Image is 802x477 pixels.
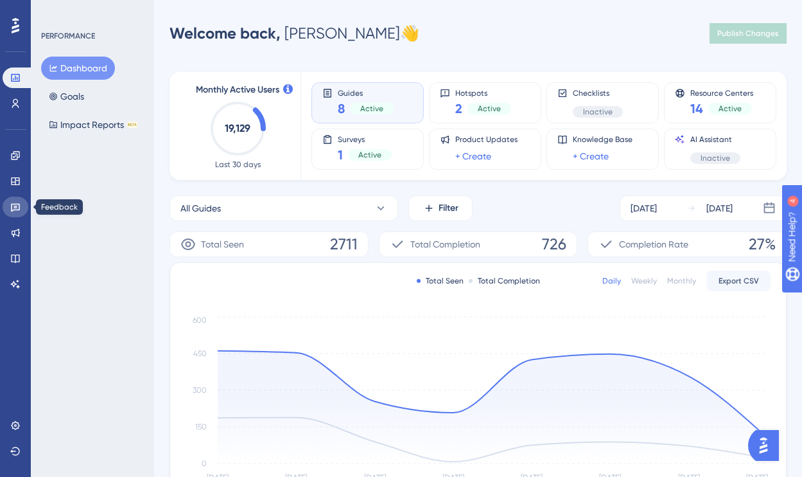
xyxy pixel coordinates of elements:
button: Impact ReportsBETA [41,113,146,136]
span: 8 [338,100,345,118]
span: Knowledge Base [573,134,632,145]
tspan: 0 [202,459,207,468]
text: 19,129 [225,122,250,134]
button: Export CSV [706,271,771,291]
span: Welcome back, [170,24,281,42]
span: Resource Centers [690,88,753,97]
div: 4 [89,6,93,17]
div: Monthly [667,276,696,286]
span: Monthly Active Users [196,82,279,98]
div: BETA [126,122,138,128]
iframe: UserGuiding AI Assistant Launcher [748,426,787,465]
a: + Create [455,148,491,164]
div: Total Completion [469,276,540,286]
span: Surveys [338,134,392,143]
button: Goals [41,85,92,108]
div: [DATE] [706,201,733,216]
span: Total Seen [201,237,244,252]
span: 726 [542,234,566,255]
span: Product Updates [455,134,518,145]
span: Active [358,150,381,160]
tspan: 450 [193,349,207,358]
span: Inactive [583,107,613,117]
div: Total Seen [417,276,464,286]
span: Active [360,104,383,114]
span: Active [719,104,742,114]
div: Daily [602,276,621,286]
button: Filter [408,195,473,221]
span: 14 [690,100,703,118]
span: Active [478,104,501,114]
tspan: 150 [195,422,207,431]
span: Publish Changes [717,28,779,39]
tspan: 600 [193,316,207,325]
div: [PERSON_NAME] 👋 [170,23,419,44]
span: Need Help? [30,3,80,19]
tspan: 300 [193,386,207,395]
span: Filter [439,201,458,216]
span: Hotspots [455,88,511,97]
span: Checklists [573,88,623,98]
div: [DATE] [631,201,657,216]
span: 27% [749,234,776,255]
span: Export CSV [719,276,759,286]
span: AI Assistant [690,134,740,145]
span: Completion Rate [619,237,688,252]
span: 2 [455,100,462,118]
div: Weekly [631,276,657,286]
button: All Guides [170,195,398,221]
span: Guides [338,88,394,97]
span: Last 30 days [215,159,261,170]
span: 2711 [330,234,358,255]
button: Dashboard [41,57,115,80]
div: PERFORMANCE [41,31,95,41]
span: All Guides [180,201,221,216]
span: 1 [338,146,343,164]
span: Total Completion [410,237,480,252]
a: + Create [573,148,609,164]
button: Publish Changes [710,23,787,44]
span: Inactive [701,153,730,163]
